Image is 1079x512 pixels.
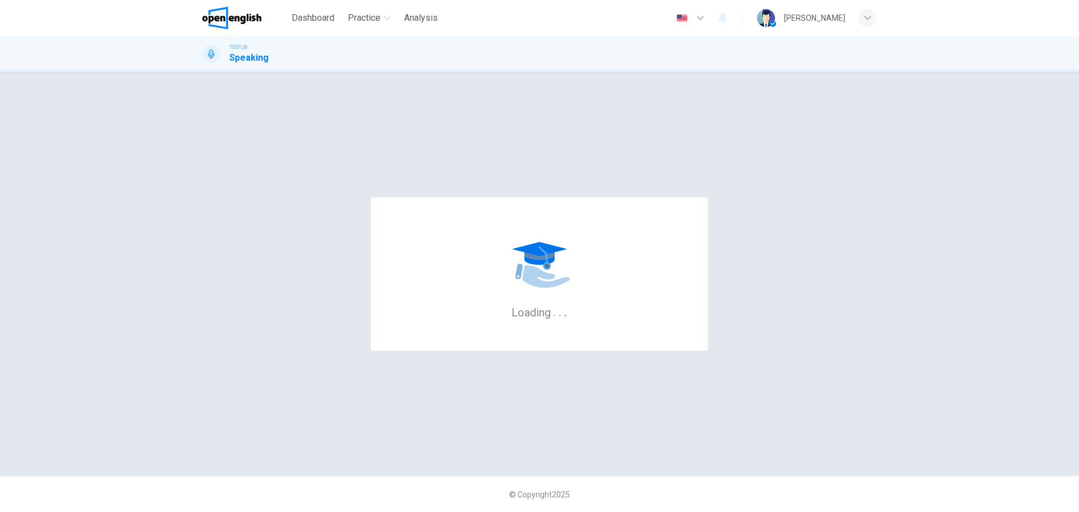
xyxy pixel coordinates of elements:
[404,11,438,25] span: Analysis
[552,302,556,320] h6: .
[292,11,334,25] span: Dashboard
[229,43,247,51] span: TOEFL®
[400,8,442,28] button: Analysis
[564,302,568,320] h6: .
[757,9,775,27] img: Profile picture
[509,490,570,499] span: © Copyright 2025
[675,14,689,22] img: en
[784,11,845,25] div: [PERSON_NAME]
[287,8,339,28] button: Dashboard
[558,302,562,320] h6: .
[229,51,269,65] h1: Speaking
[511,305,568,319] h6: Loading
[343,8,395,28] button: Practice
[202,7,287,29] a: OpenEnglish logo
[202,7,261,29] img: OpenEnglish logo
[348,11,380,25] span: Practice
